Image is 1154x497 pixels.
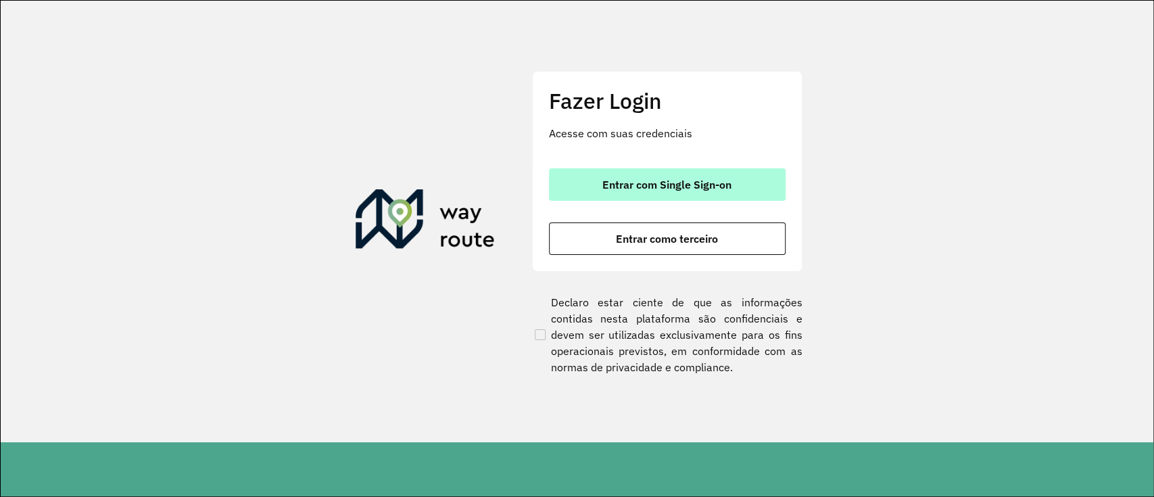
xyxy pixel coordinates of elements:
[532,294,802,375] label: Declaro estar ciente de que as informações contidas nesta plataforma são confidenciais e devem se...
[549,125,786,141] p: Acesse com suas credenciais
[602,179,731,190] span: Entrar com Single Sign-on
[549,88,786,114] h2: Fazer Login
[549,222,786,255] button: button
[549,168,786,201] button: button
[616,233,718,244] span: Entrar como terceiro
[356,189,495,254] img: Roteirizador AmbevTech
